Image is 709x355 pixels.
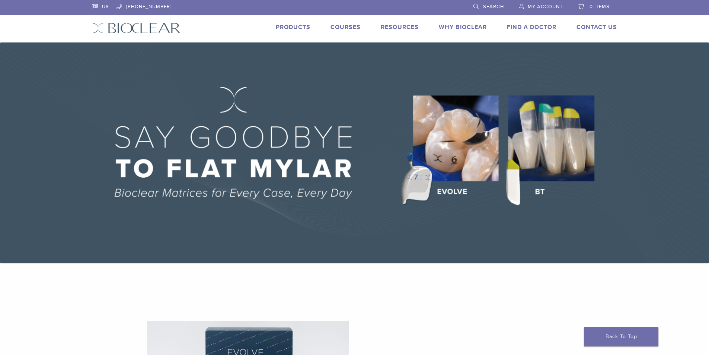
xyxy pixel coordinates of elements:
[507,23,556,31] a: Find A Doctor
[577,23,617,31] a: Contact Us
[276,23,310,31] a: Products
[381,23,419,31] a: Resources
[528,4,563,10] span: My Account
[590,4,610,10] span: 0 items
[330,23,361,31] a: Courses
[584,327,658,346] a: Back To Top
[439,23,487,31] a: Why Bioclear
[92,23,181,34] img: Bioclear
[483,4,504,10] span: Search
